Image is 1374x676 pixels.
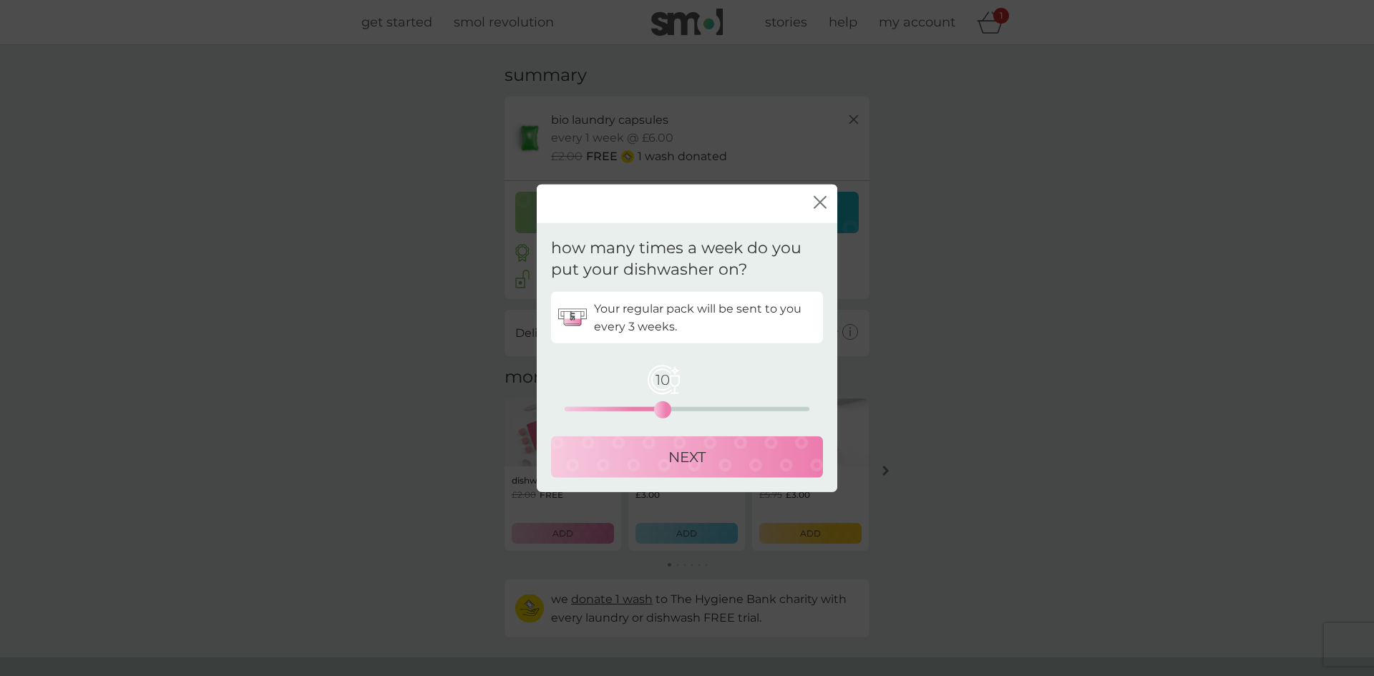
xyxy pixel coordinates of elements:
p: Your regular pack will be sent to you every 3 weeks. [594,299,816,335]
button: NEXT [551,436,823,478]
span: 10 [645,362,681,398]
button: close [814,196,827,211]
p: how many times a week do you put your dishwasher on? [551,237,823,281]
p: NEXT [668,446,706,469]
